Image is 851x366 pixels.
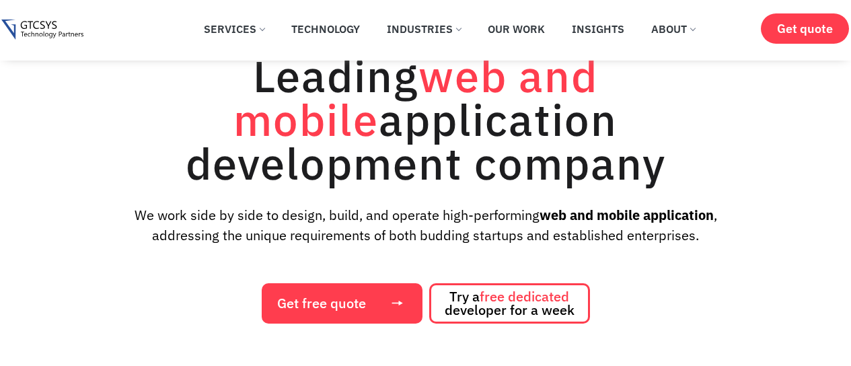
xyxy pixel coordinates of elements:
[445,290,575,317] span: Try a developer for a week
[641,14,705,44] a: About
[777,22,833,36] span: Get quote
[480,287,569,305] span: free dedicated
[478,14,555,44] a: Our Work
[281,14,370,44] a: Technology
[112,205,739,246] p: We work side by side to design, build, and operate high-performing , addressing the unique requir...
[262,283,422,324] a: Get free quote
[540,206,714,224] strong: web and mobile application
[429,283,590,324] a: Try afree dedicated developer for a week
[233,47,598,148] span: web and mobile
[562,14,634,44] a: Insights
[277,297,366,310] span: Get free quote
[194,14,274,44] a: Services
[377,14,471,44] a: Industries
[123,54,729,185] h1: Leading application development company
[761,13,849,44] a: Get quote
[1,20,83,40] img: Gtcsys logo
